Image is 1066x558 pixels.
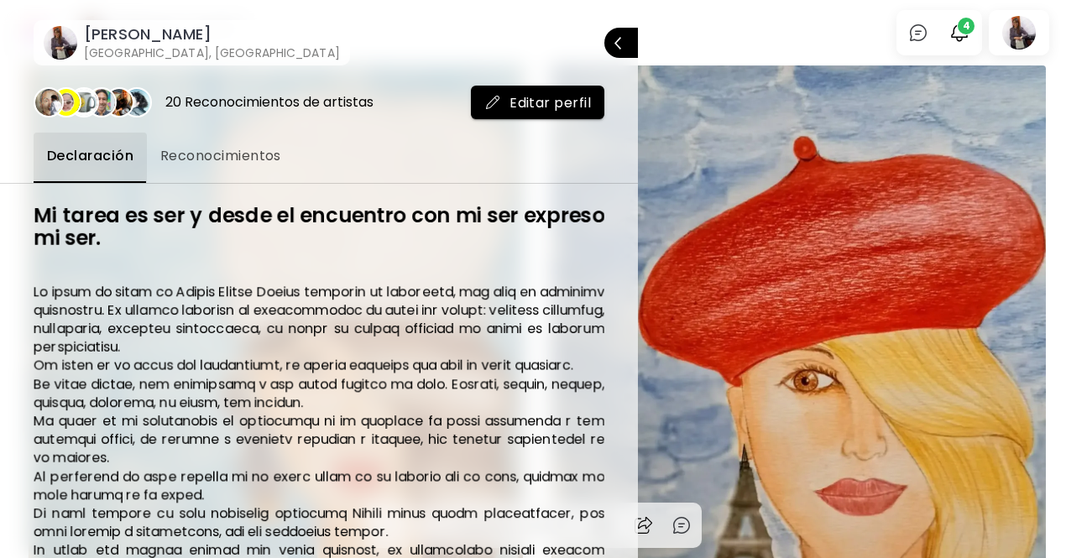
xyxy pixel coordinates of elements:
button: mailEditar perfil [471,86,604,119]
span: Reconocimientos [160,146,281,166]
span: Editar perfil [484,94,591,112]
h6: [PERSON_NAME] [84,24,340,44]
img: mail [484,94,501,111]
span: Declaración [47,146,133,166]
h6: Mi tarea es ser y desde el encuentro con mi ser expreso mi ser. [34,204,604,249]
h6: [GEOGRAPHIC_DATA], [GEOGRAPHIC_DATA] [84,44,340,61]
div: 20 Reconocimientos de artistas [165,93,374,112]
